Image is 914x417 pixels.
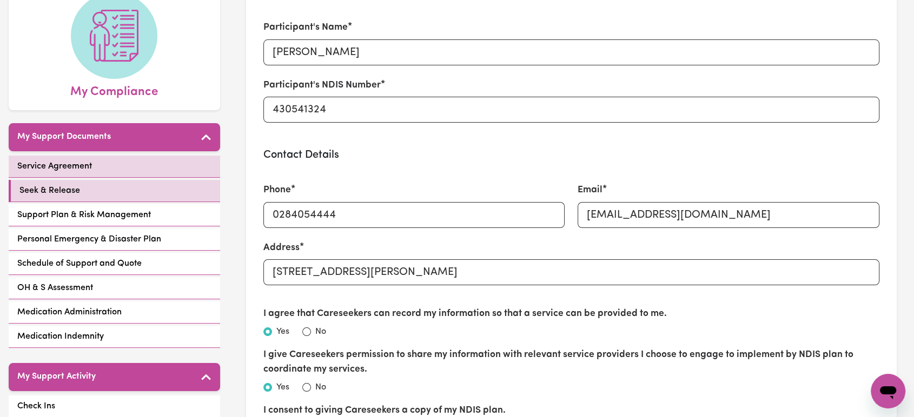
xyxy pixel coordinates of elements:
label: Yes [276,381,289,394]
iframe: Button to launch messaging window [871,374,905,408]
span: Support Plan & Risk Management [17,208,151,221]
span: OH & S Assessment [17,281,93,294]
label: No [315,325,326,338]
a: Medication Administration [9,301,220,324]
label: Email [578,183,602,197]
button: My Support Documents [9,123,220,151]
span: Medication Administration [17,306,122,319]
label: Phone [263,183,291,197]
h5: My Support Activity [17,372,96,382]
a: Support Plan & Risk Management [9,204,220,226]
a: Seek & Release [9,180,220,202]
span: Check Ins [17,400,55,413]
span: My Compliance [70,79,158,102]
label: Yes [276,325,289,338]
button: My Support Activity [9,363,220,391]
span: Personal Emergency & Disaster Plan [17,233,161,246]
span: Seek & Release [19,184,80,197]
label: Participant's Name [263,21,348,35]
label: Address [263,241,300,255]
h3: Contact Details [263,149,880,162]
span: Service Agreement [17,160,92,173]
a: Medication Indemnity [9,326,220,348]
label: No [315,381,326,394]
label: Participant's NDIS Number [263,78,381,92]
a: OH & S Assessment [9,277,220,299]
a: Schedule of Support and Quote [9,253,220,275]
label: I agree that Careseekers can record my information so that a service can be provided to me. [263,307,667,321]
label: I give Careseekers permission to share my information with relevant service providers I choose to... [263,348,880,376]
span: Medication Indemnity [17,330,104,343]
span: Schedule of Support and Quote [17,257,142,270]
h5: My Support Documents [17,132,111,142]
a: Service Agreement [9,156,220,178]
a: Personal Emergency & Disaster Plan [9,228,220,251]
